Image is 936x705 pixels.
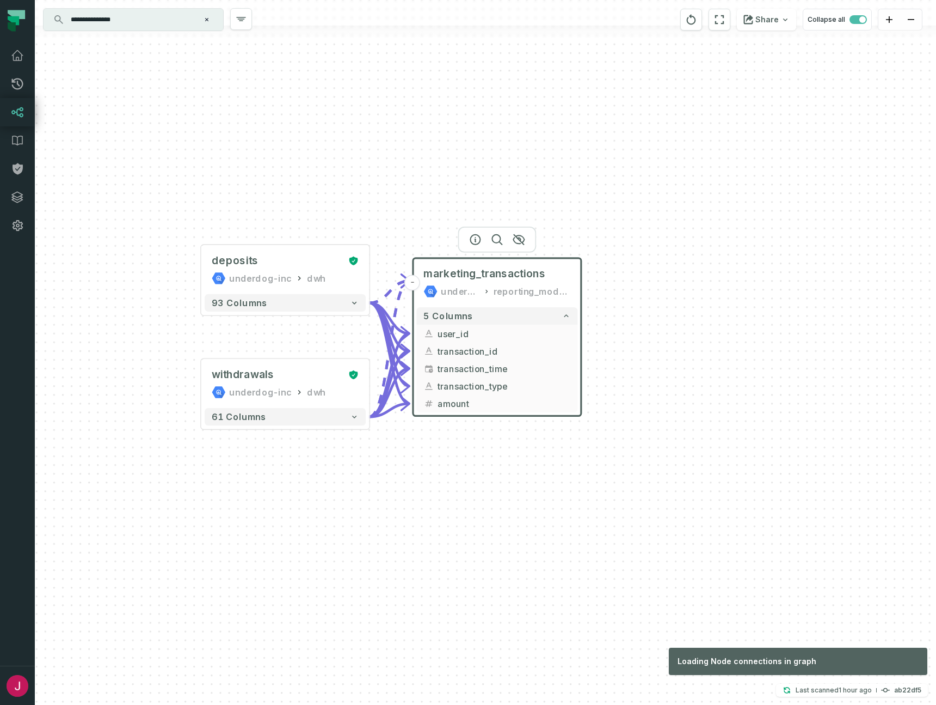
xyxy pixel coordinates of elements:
[900,9,922,31] button: zoom out
[438,362,571,375] span: transaction_time
[423,381,434,391] span: string
[438,344,571,357] span: transaction_id
[201,14,212,25] button: Clear search query
[796,685,872,696] p: Last scanned
[737,9,796,31] button: Share
[776,684,928,697] button: Last scanned[DATE] 1:42:09 PMab22df5
[423,311,472,321] span: 5 columns
[370,333,410,417] g: Edge from f061763485b6d51f4f753ba68ddd2ef6 to bbcdf8bb6938155bbbe173478419397c
[416,342,577,360] button: transaction_id
[878,9,900,31] button: zoom in
[438,380,571,393] span: transaction_type
[344,256,359,266] div: Certified
[416,378,577,395] button: transaction_type
[669,648,927,675] div: Loading Node connections in graph
[416,325,577,342] button: user_id
[416,360,577,377] button: transaction_time
[307,385,326,399] div: dwh
[423,267,545,281] span: marketing_transactions
[803,9,872,31] button: Collapse all
[423,329,434,339] span: string
[307,271,326,285] div: dwh
[229,271,291,285] div: underdog-inc
[894,687,921,694] h4: ab22df5
[441,284,479,299] div: underdog-inc
[212,297,267,308] span: 93 columns
[494,284,571,299] div: reporting_modeling
[423,363,434,374] span: timestamp
[370,369,410,417] g: Edge from f061763485b6d51f4f753ba68ddd2ef6 to bbcdf8bb6938155bbbe173478419397c
[839,686,872,694] relative-time: Sep 8, 2025, 1:42 PM EDT
[212,411,266,422] span: 61 columns
[370,303,410,351] g: Edge from a44ef93b971714c498fcd82d6ae0f1e1 to bbcdf8bb6938155bbbe173478419397c
[370,303,410,404] g: Edge from a44ef93b971714c498fcd82d6ae0f1e1 to bbcdf8bb6938155bbbe173478419397c
[416,395,577,412] button: amount
[370,404,410,417] g: Edge from f061763485b6d51f4f753ba68ddd2ef6 to bbcdf8bb6938155bbbe173478419397c
[423,346,434,356] span: string
[370,303,410,386] g: Edge from a44ef93b971714c498fcd82d6ae0f1e1 to bbcdf8bb6938155bbbe173478419397c
[423,398,434,409] span: decimal
[229,385,291,399] div: underdog-inc
[438,397,571,410] span: amount
[7,675,28,697] img: avatar of James Kim
[438,327,571,340] span: user_id
[370,281,410,303] g: Edge from a44ef93b971714c498fcd82d6ae0f1e1 to bbcdf8bb6938155bbbe173478419397c
[344,369,359,380] div: Certified
[212,368,274,382] div: withdrawals
[212,254,258,268] div: deposits
[405,275,421,290] button: -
